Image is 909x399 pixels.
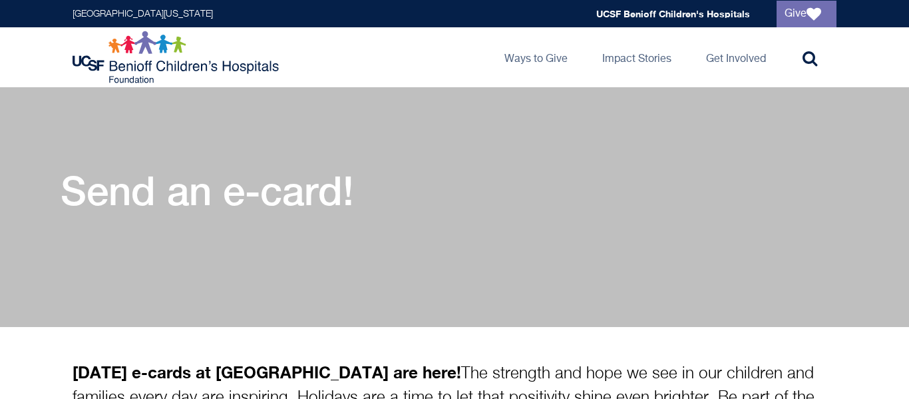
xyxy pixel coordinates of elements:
[73,9,213,19] a: [GEOGRAPHIC_DATA][US_STATE]
[777,1,836,27] a: Give
[695,27,777,87] a: Get Involved
[494,27,578,87] a: Ways to Give
[73,31,282,84] img: Logo for UCSF Benioff Children's Hospitals Foundation
[61,167,354,214] h1: Send an e-card!
[73,362,461,382] strong: [DATE] e-cards at [GEOGRAPHIC_DATA] are here!
[592,27,682,87] a: Impact Stories
[596,8,750,19] a: UCSF Benioff Children's Hospitals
